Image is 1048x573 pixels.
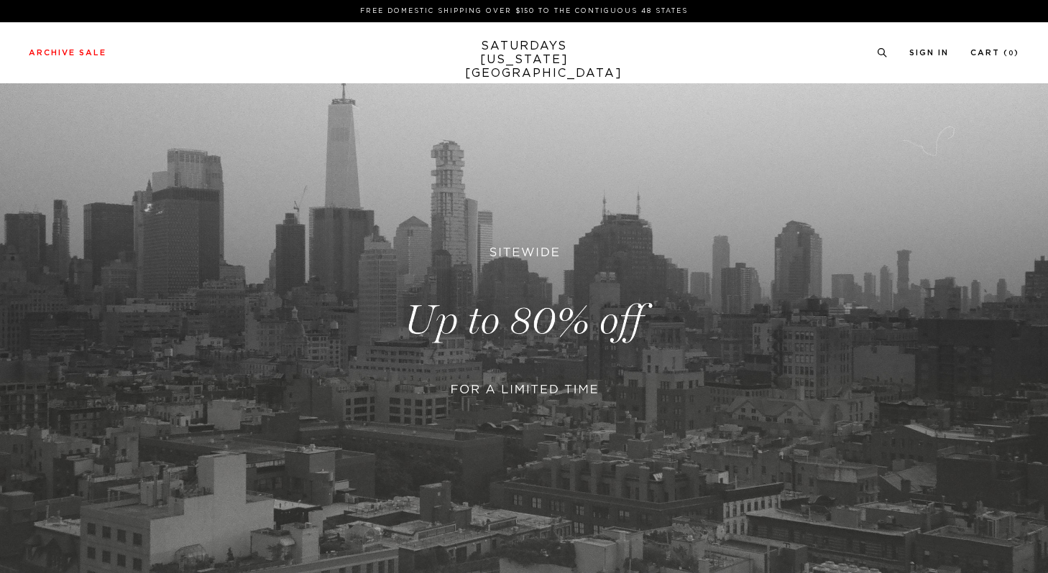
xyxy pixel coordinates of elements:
[909,49,949,57] a: Sign In
[29,49,106,57] a: Archive Sale
[970,49,1019,57] a: Cart (0)
[35,6,1013,17] p: FREE DOMESTIC SHIPPING OVER $150 TO THE CONTIGUOUS 48 STATES
[465,39,584,80] a: SATURDAYS[US_STATE][GEOGRAPHIC_DATA]
[1008,50,1014,57] small: 0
